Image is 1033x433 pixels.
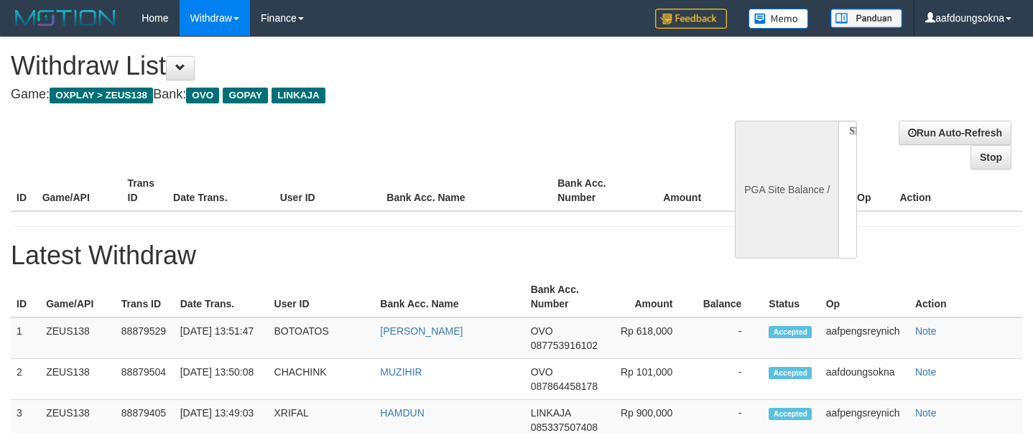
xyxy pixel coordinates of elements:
[552,170,637,211] th: Bank Acc. Number
[11,88,675,102] h4: Game: Bank:
[175,317,269,359] td: [DATE] 13:51:47
[274,170,381,211] th: User ID
[122,170,167,211] th: Trans ID
[820,276,909,317] th: Op
[531,381,598,392] span: 087864458178
[613,276,694,317] th: Amount
[186,88,219,103] span: OVO
[531,325,553,337] span: OVO
[694,359,763,400] td: -
[915,366,937,378] a: Note
[694,317,763,359] td: -
[531,422,598,433] span: 085337507408
[380,407,424,419] a: HAMDUN
[915,407,937,419] a: Note
[40,317,116,359] td: ZEUS138
[830,9,902,28] img: panduan.png
[971,145,1011,169] a: Stop
[769,408,812,420] span: Accepted
[175,276,269,317] th: Date Trans.
[380,325,463,337] a: [PERSON_NAME]
[735,121,838,259] div: PGA Site Balance /
[525,276,613,317] th: Bank Acc. Number
[899,121,1011,145] a: Run Auto-Refresh
[769,326,812,338] span: Accepted
[11,52,675,80] h1: Withdraw List
[694,276,763,317] th: Balance
[116,359,175,400] td: 88879504
[374,276,524,317] th: Bank Acc. Name
[50,88,153,103] span: OXPLAY > ZEUS138
[269,276,375,317] th: User ID
[11,170,37,211] th: ID
[749,9,809,29] img: Button%20Memo.svg
[269,359,375,400] td: CHACHINK
[637,170,723,211] th: Amount
[531,366,553,378] span: OVO
[380,366,422,378] a: MUZIHIR
[763,276,820,317] th: Status
[11,317,40,359] td: 1
[40,276,116,317] th: Game/API
[116,276,175,317] th: Trans ID
[531,407,571,419] span: LINKAJA
[723,170,801,211] th: Balance
[11,241,1022,270] h1: Latest Withdraw
[851,170,894,211] th: Op
[223,88,268,103] span: GOPAY
[894,170,1023,211] th: Action
[11,276,40,317] th: ID
[820,359,909,400] td: aafdoungsokna
[655,9,727,29] img: Feedback.jpg
[531,340,598,351] span: 087753916102
[269,317,375,359] td: BOTOATOS
[11,7,120,29] img: MOTION_logo.png
[915,325,937,337] a: Note
[175,359,269,400] td: [DATE] 13:50:08
[820,317,909,359] td: aafpengsreynich
[11,359,40,400] td: 2
[381,170,552,211] th: Bank Acc. Name
[40,359,116,400] td: ZEUS138
[272,88,325,103] span: LINKAJA
[37,170,122,211] th: Game/API
[769,367,812,379] span: Accepted
[613,317,694,359] td: Rp 618,000
[909,276,1022,317] th: Action
[613,359,694,400] td: Rp 101,000
[116,317,175,359] td: 88879529
[167,170,274,211] th: Date Trans.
